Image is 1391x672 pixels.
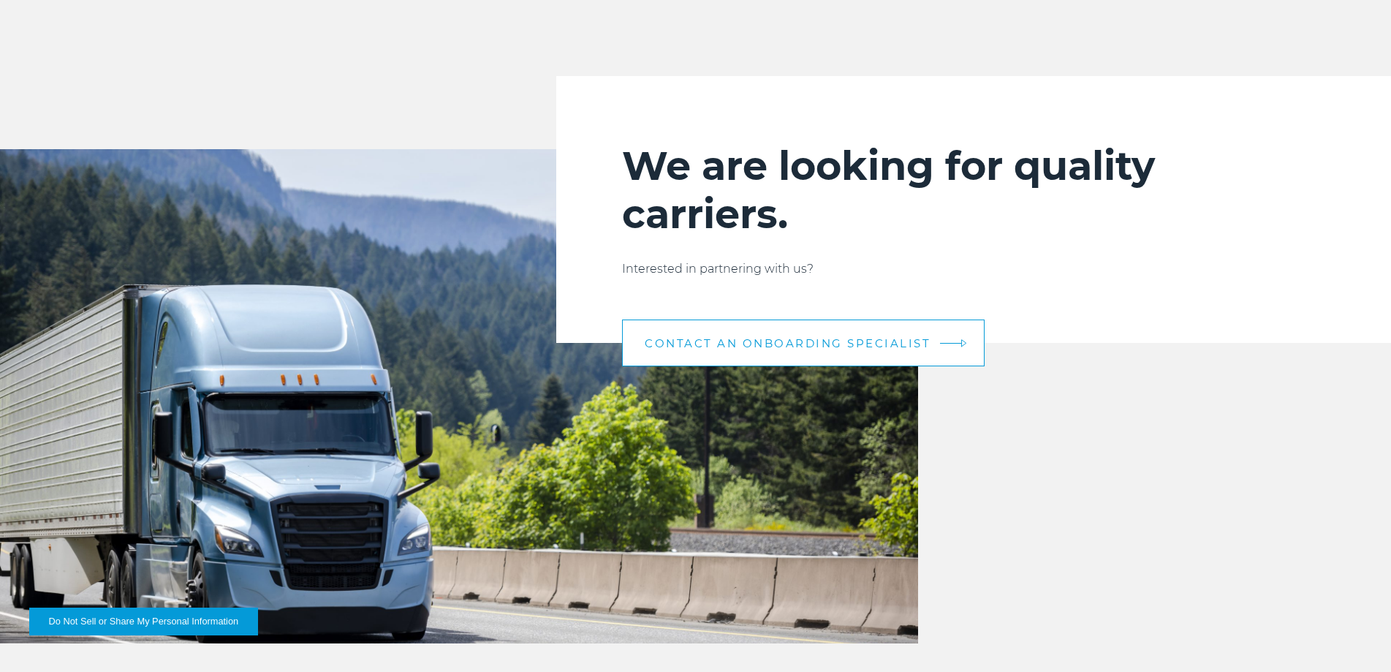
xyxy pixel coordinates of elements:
[961,339,967,347] img: arrow
[29,608,258,635] button: Do Not Sell or Share My Personal Information
[645,338,931,349] span: CONTACT AN ONBOARDING SPECIALIST
[622,320,985,366] a: CONTACT AN ONBOARDING SPECIALIST arrow arrow
[622,142,1325,238] h2: We are looking for quality carriers.
[622,260,1325,278] p: Interested in partnering with us?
